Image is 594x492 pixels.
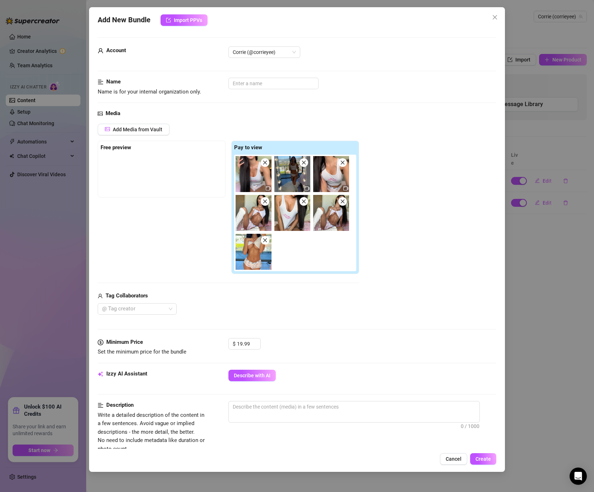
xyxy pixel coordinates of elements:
strong: Izzy AI Assistant [106,370,147,377]
span: Corrie (@corrieyee) [233,47,296,58]
strong: Description [106,402,134,408]
strong: Account [106,47,126,54]
span: Add Media from Vault [113,127,162,132]
button: Import PPVs [161,14,208,26]
span: close [301,160,306,165]
span: picture [105,127,110,132]
img: media [313,156,349,192]
strong: Tag Collaborators [106,292,148,299]
img: media [274,195,310,231]
span: align-left [98,78,103,86]
span: close [340,199,345,204]
span: video-camera [305,186,310,191]
span: close [301,199,306,204]
span: picture [98,109,103,118]
span: Describe with AI [234,373,270,378]
span: Name is for your internal organization only. [98,88,201,95]
span: close [263,199,268,204]
span: Close [489,14,501,20]
div: Open Intercom Messenger [570,468,587,485]
span: Cancel [446,456,461,462]
img: media [236,234,272,270]
button: Create [470,453,496,465]
span: close [263,238,268,243]
button: Describe with AI [228,370,276,381]
span: close [263,160,268,165]
span: Set the minimum price for the bundle [98,348,186,355]
span: Add New Bundle [98,14,150,26]
strong: Minimum Price [106,339,143,345]
img: media [274,156,310,192]
span: Import PPVs [174,17,202,23]
button: Cancel [440,453,467,465]
img: media [313,195,349,231]
span: import [166,18,171,23]
input: Enter a name [228,78,319,89]
span: Write a detailed description of the content in a few sentences. Avoid vague or implied descriptio... [98,412,205,452]
img: media [236,156,272,192]
button: Add Media from Vault [98,124,170,135]
img: media [236,195,272,231]
span: Create [475,456,491,462]
span: align-left [98,401,103,410]
span: video-camera [266,186,271,191]
strong: Pay to view [234,144,262,151]
button: Close [489,12,501,23]
strong: Free preview [101,144,131,151]
strong: Media [106,110,120,117]
span: dollar [98,338,103,347]
strong: Name [106,78,121,85]
span: close [340,160,345,165]
span: video-camera [343,186,348,191]
span: user [98,292,103,300]
span: close [492,14,498,20]
span: user [98,46,103,55]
